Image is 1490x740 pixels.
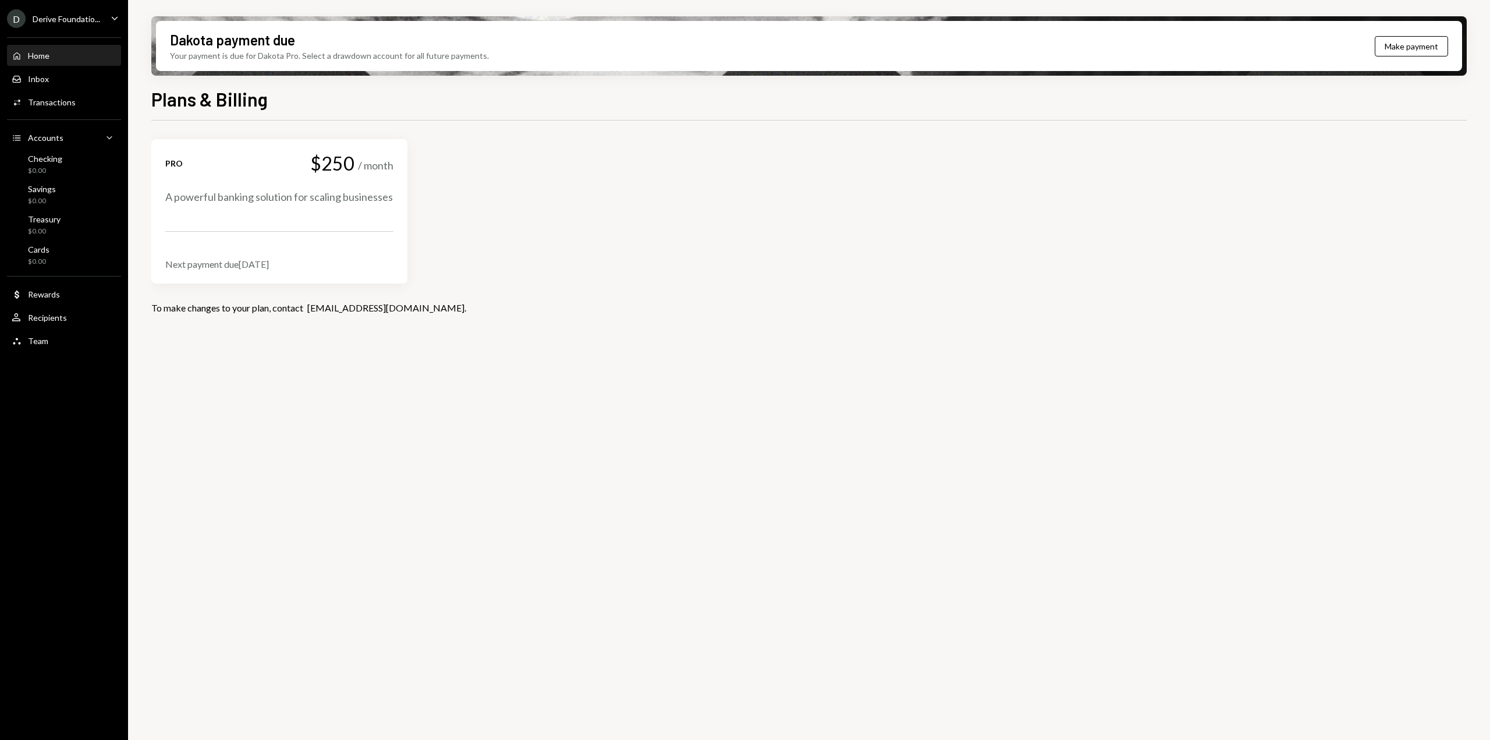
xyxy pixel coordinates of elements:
[7,68,121,89] a: Inbox
[7,307,121,328] a: Recipients
[7,127,121,148] a: Accounts
[170,30,295,49] div: Dakota payment due
[310,153,354,174] div: $250
[165,190,393,204] div: A powerful banking solution for scaling businesses
[7,9,26,28] div: D
[165,158,183,169] div: Pro
[1375,36,1448,56] button: Make payment
[28,51,49,61] div: Home
[28,226,61,236] div: $0.00
[28,289,60,299] div: Rewards
[28,257,49,267] div: $0.00
[151,302,1467,313] div: To make changes to your plan, contact .
[33,14,100,24] div: Derive Foundatio...
[7,91,121,112] a: Transactions
[151,87,268,111] h1: Plans & Billing
[307,302,464,314] a: [EMAIL_ADDRESS][DOMAIN_NAME]
[28,214,61,224] div: Treasury
[7,150,121,178] a: Checking$0.00
[7,211,121,239] a: Treasury$0.00
[28,97,76,107] div: Transactions
[28,154,62,164] div: Checking
[28,313,67,323] div: Recipients
[170,49,489,62] div: Your payment is due for Dakota Pro. Select a drawdown account for all future payments.
[7,284,121,305] a: Rewards
[28,196,56,206] div: $0.00
[7,180,121,208] a: Savings$0.00
[358,158,393,173] div: / month
[165,259,393,270] div: Next payment due [DATE]
[7,330,121,351] a: Team
[28,74,49,84] div: Inbox
[28,245,49,254] div: Cards
[28,166,62,176] div: $0.00
[28,184,56,194] div: Savings
[7,241,121,269] a: Cards$0.00
[28,336,48,346] div: Team
[28,133,63,143] div: Accounts
[7,45,121,66] a: Home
